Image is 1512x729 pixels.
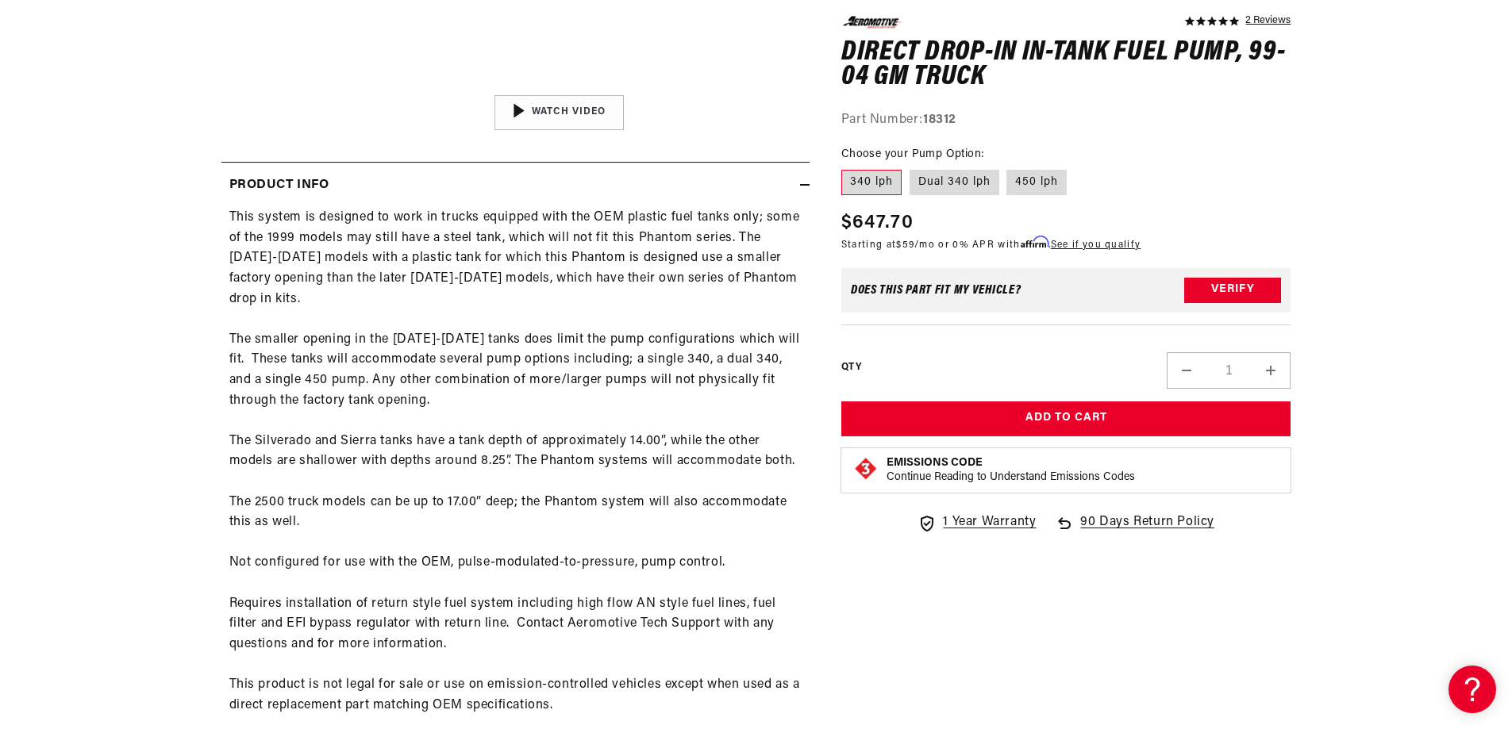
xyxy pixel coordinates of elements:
button: Emissions CodeContinue Reading to Understand Emissions Codes [887,456,1135,485]
button: Add to Cart [841,401,1291,436]
label: QTY [841,361,861,374]
strong: Emissions Code [887,457,983,469]
label: Dual 340 lph [910,170,999,195]
div: Part Number: [841,109,1291,130]
summary: Product Info [221,163,810,209]
a: 1 Year Warranty [918,512,1036,533]
span: $647.70 [841,208,914,236]
legend: Choose your Pump Option: [841,146,986,163]
h2: Product Info [229,175,329,196]
span: 1 Year Warranty [943,512,1036,533]
h1: Direct Drop-In In-Tank Fuel Pump, 99-04 GM Truck [841,40,1291,90]
label: 450 lph [1006,170,1067,195]
button: Verify [1184,277,1281,302]
strong: 18312 [923,113,956,125]
img: Emissions code [853,456,879,482]
a: 90 Days Return Policy [1055,512,1214,549]
div: Does This part fit My vehicle? [851,283,1021,296]
p: Starting at /mo or 0% APR with . [841,236,1141,251]
span: 90 Days Return Policy [1080,512,1214,549]
span: $59 [896,240,914,249]
label: 340 lph [841,170,902,195]
a: See if you qualify - Learn more about Affirm Financing (opens in modal) [1051,240,1141,249]
span: Affirm [1021,236,1048,247]
a: 2 reviews [1245,16,1291,27]
p: Continue Reading to Understand Emissions Codes [887,470,1135,485]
